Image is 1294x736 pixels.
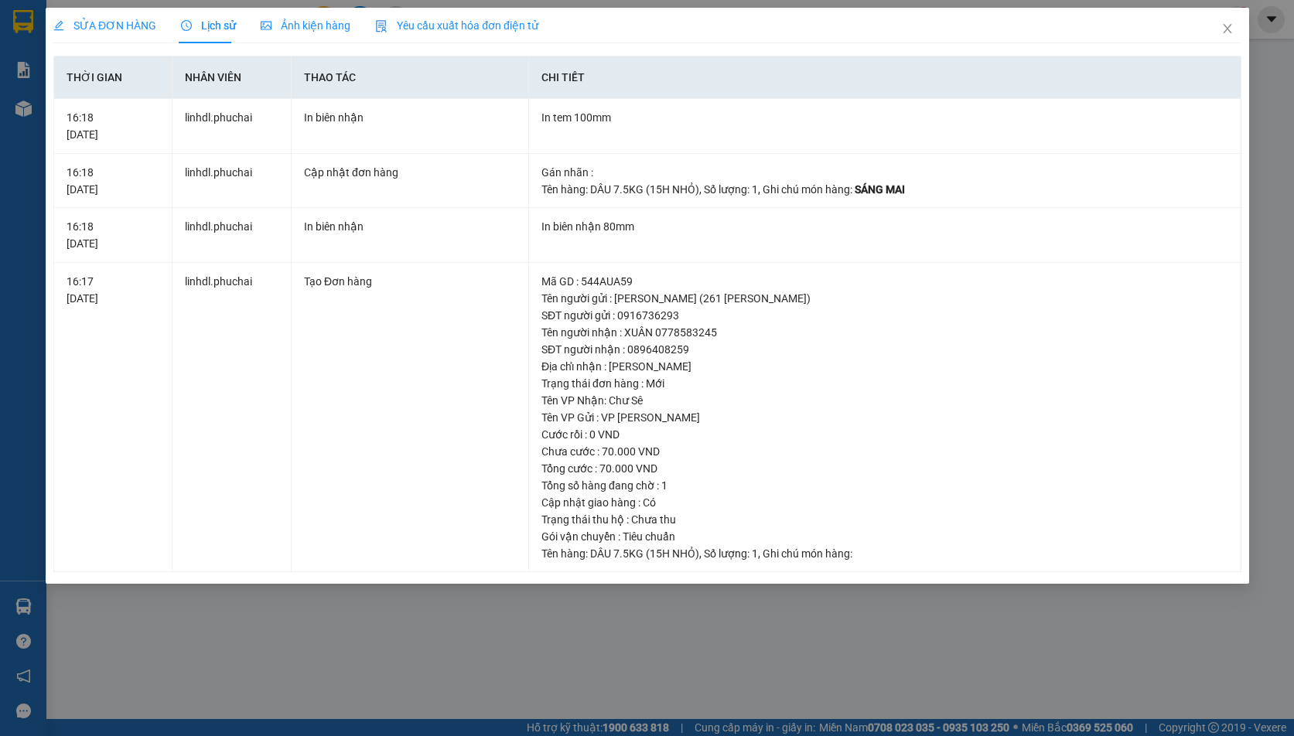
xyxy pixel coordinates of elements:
div: Tổng cước : 70.000 VND [541,460,1228,477]
td: linhdl.phuchai [172,154,291,209]
div: Tên hàng: , Số lượng: , Ghi chú món hàng: [541,545,1228,562]
span: clock-circle [181,20,192,31]
div: Tổng số hàng đang chờ : 1 [541,477,1228,494]
span: picture [261,20,271,31]
span: Lịch sử [181,19,236,32]
span: 1 [752,183,758,196]
span: edit [53,20,64,31]
td: linhdl.phuchai [172,263,291,573]
span: close [1221,22,1233,35]
th: Thời gian [54,56,172,99]
th: Chi tiết [529,56,1241,99]
td: linhdl.phuchai [172,208,291,263]
div: In biên nhận 80mm [541,218,1228,235]
div: Tạo Đơn hàng [304,273,516,290]
div: Trạng thái đơn hàng : Mới [541,375,1228,392]
span: DÂU 7.5KG (15H NHỎ) [590,183,699,196]
th: Thao tác [292,56,529,99]
span: SÁNG MAI [855,183,905,196]
div: Chưa cước : 70.000 VND [541,443,1228,460]
div: In biên nhận [304,109,516,126]
div: 16:18 [DATE] [67,164,159,198]
div: Gói vận chuyển : Tiêu chuẩn [541,528,1228,545]
img: icon [375,20,388,32]
td: linhdl.phuchai [172,99,291,154]
span: DÂU 7.5KG (15H NHỎ) [590,547,699,560]
div: Cập nhật giao hàng : Có [541,494,1228,511]
div: 16:18 [DATE] [67,218,159,252]
div: Trạng thái thu hộ : Chưa thu [541,511,1228,528]
div: Mã GD : 544AUA59 [541,273,1228,290]
div: Tên VP Nhận: Chư Sê [541,392,1228,409]
div: SĐT người gửi : 0916736293 [541,307,1228,324]
div: 16:18 [DATE] [67,109,159,143]
div: Cước rồi : 0 VND [541,426,1228,443]
th: Nhân viên [172,56,291,99]
span: Ảnh kiện hàng [261,19,350,32]
div: 16:17 [DATE] [67,273,159,307]
button: Close [1205,8,1248,51]
div: Địa chỉ nhận : [PERSON_NAME] [541,358,1228,375]
div: Tên VP Gửi : VP [PERSON_NAME] [541,409,1228,426]
div: SĐT người nhận : 0896408259 [541,341,1228,358]
div: Tên người nhận : XUÂN 0778583245 [541,324,1228,341]
div: Tên người gửi : [PERSON_NAME] (261 [PERSON_NAME]) [541,290,1228,307]
span: SỬA ĐƠN HÀNG [53,19,156,32]
span: Yêu cầu xuất hóa đơn điện tử [375,19,538,32]
span: 1 [752,547,758,560]
div: Gán nhãn : [541,164,1228,181]
div: In tem 100mm [541,109,1228,126]
div: In biên nhận [304,218,516,235]
div: Cập nhật đơn hàng [304,164,516,181]
div: Tên hàng: , Số lượng: , Ghi chú món hàng: [541,181,1228,198]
